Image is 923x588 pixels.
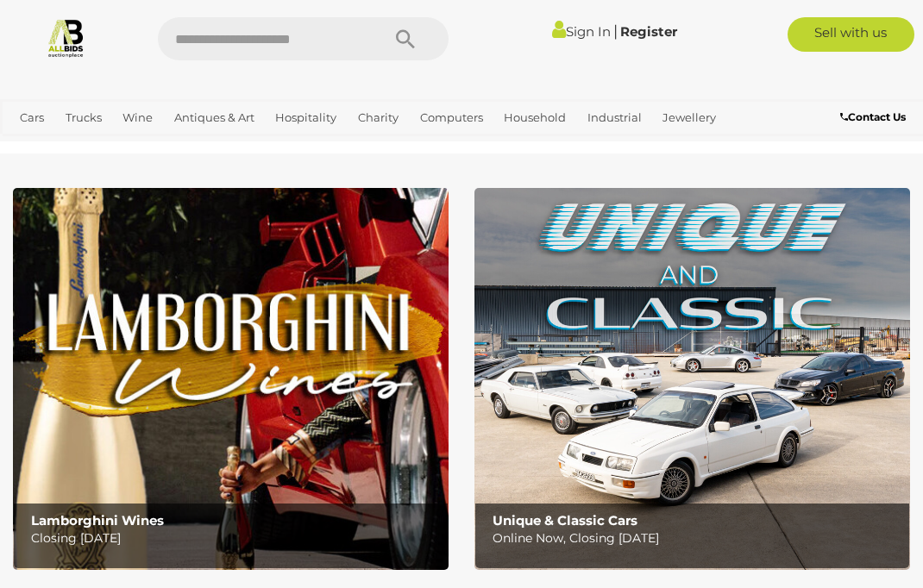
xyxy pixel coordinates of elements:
[268,103,343,132] a: Hospitality
[167,103,261,132] a: Antiques & Art
[31,512,164,529] b: Lamborghini Wines
[13,188,449,569] img: Lamborghini Wines
[67,132,116,160] a: Sports
[413,103,490,132] a: Computers
[840,110,906,123] b: Contact Us
[788,17,914,52] a: Sell with us
[59,103,109,132] a: Trucks
[581,103,649,132] a: Industrial
[613,22,618,41] span: |
[493,528,901,549] p: Online Now, Closing [DATE]
[840,108,910,127] a: Contact Us
[362,17,449,60] button: Search
[552,23,611,40] a: Sign In
[13,103,51,132] a: Cars
[13,188,449,569] a: Lamborghini Wines Lamborghini Wines Closing [DATE]
[123,132,260,160] a: [GEOGRAPHIC_DATA]
[351,103,405,132] a: Charity
[46,17,86,58] img: Allbids.com.au
[656,103,723,132] a: Jewellery
[13,132,60,160] a: Office
[620,23,677,40] a: Register
[474,188,910,569] a: Unique & Classic Cars Unique & Classic Cars Online Now, Closing [DATE]
[474,188,910,569] img: Unique & Classic Cars
[31,528,439,549] p: Closing [DATE]
[497,103,573,132] a: Household
[493,512,637,529] b: Unique & Classic Cars
[116,103,160,132] a: Wine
